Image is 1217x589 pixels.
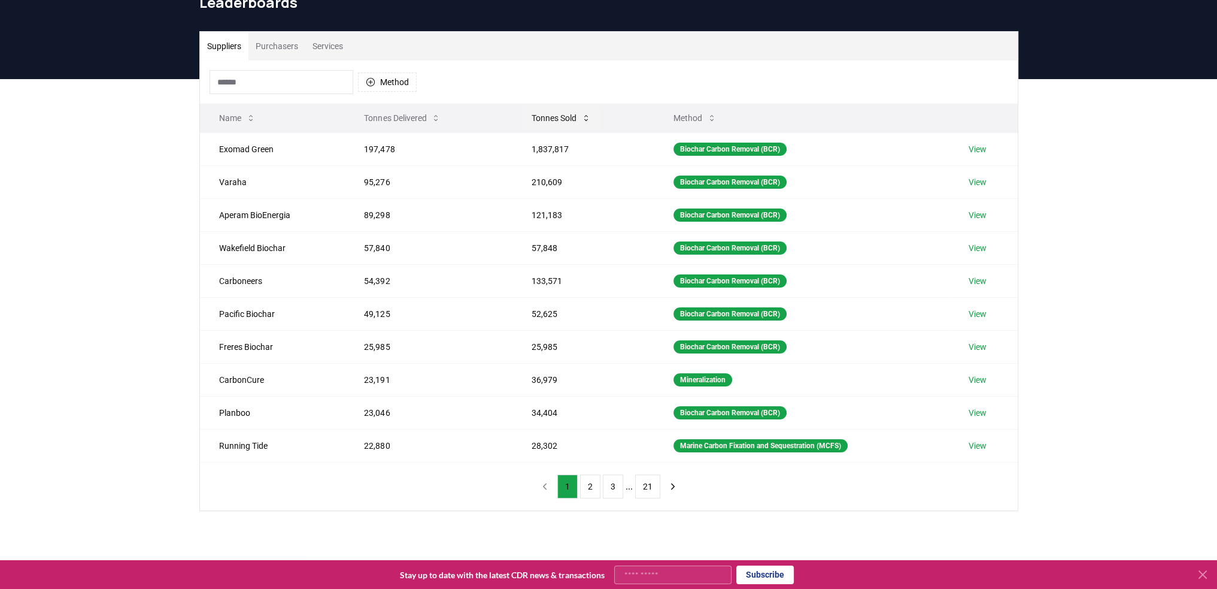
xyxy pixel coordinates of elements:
[969,143,987,155] a: View
[969,209,987,221] a: View
[969,407,987,419] a: View
[626,479,633,494] li: ...
[673,176,787,189] div: Biochar Carbon Removal (BCR)
[345,429,512,462] td: 22,880
[557,475,578,499] button: 1
[635,475,660,499] button: 21
[512,165,654,198] td: 210,609
[200,264,345,297] td: Carboneers
[512,264,654,297] td: 133,571
[512,231,654,264] td: 57,848
[673,274,787,288] div: Biochar Carbon Removal (BCR)
[512,330,654,363] td: 25,985
[200,32,248,61] button: Suppliers
[345,264,512,297] td: 54,392
[248,32,305,61] button: Purchasers
[673,307,787,321] div: Biochar Carbon Removal (BCR)
[200,231,345,264] td: Wakefield Biochar
[200,198,345,231] td: Aperam BioEnergia
[673,406,787,419] div: Biochar Carbon Removal (BCR)
[969,308,987,320] a: View
[358,73,417,92] button: Method
[200,429,345,462] td: Running Tide
[345,198,512,231] td: 89,298
[673,209,787,222] div: Biochar Carbon Removal (BCR)
[345,396,512,429] td: 23,046
[210,106,265,130] button: Name
[345,165,512,198] td: 95,276
[354,106,450,130] button: Tonnes Delivered
[664,106,726,130] button: Method
[673,439,848,452] div: Marine Carbon Fixation and Sequestration (MCFS)
[200,165,345,198] td: Varaha
[345,297,512,330] td: 49,125
[345,330,512,363] td: 25,985
[663,475,683,499] button: next page
[969,341,987,353] a: View
[969,275,987,287] a: View
[969,242,987,254] a: View
[200,330,345,363] td: Freres Biochar
[345,363,512,396] td: 23,191
[512,429,654,462] td: 28,302
[200,363,345,396] td: CarbonCure
[522,106,600,130] button: Tonnes Sold
[200,297,345,330] td: Pacific Biochar
[512,132,654,165] td: 1,837,817
[305,32,350,61] button: Services
[512,297,654,330] td: 52,625
[200,132,345,165] td: Exomad Green
[603,475,623,499] button: 3
[673,340,787,354] div: Biochar Carbon Removal (BCR)
[512,363,654,396] td: 36,979
[345,231,512,264] td: 57,840
[673,373,732,386] div: Mineralization
[512,198,654,231] td: 121,183
[512,396,654,429] td: 34,404
[200,396,345,429] td: Planboo
[969,374,987,386] a: View
[580,475,600,499] button: 2
[969,440,987,452] a: View
[345,132,512,165] td: 197,478
[673,241,787,255] div: Biochar Carbon Removal (BCR)
[673,143,787,156] div: Biochar Carbon Removal (BCR)
[969,176,987,188] a: View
